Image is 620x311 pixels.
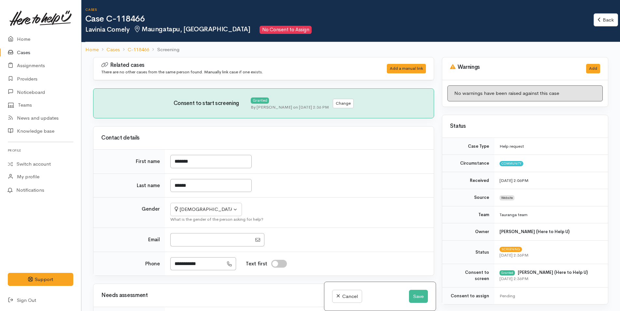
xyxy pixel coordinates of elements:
td: Consent to assign [442,287,494,304]
span: Tauranga team [500,212,528,217]
a: Home [85,46,99,53]
nav: breadcrumb [81,42,620,57]
div: No warnings have been raised against this case [447,85,603,101]
h3: Contact details [101,135,426,141]
h2: Lavinia Comely [85,26,594,34]
div: Granted [500,270,515,275]
td: Case Type [442,138,494,155]
h6: Profile [8,146,73,155]
label: Email [148,236,160,244]
td: Team [442,206,494,223]
h3: Consent to start screening [174,100,251,107]
button: Support [8,273,73,286]
span: Screening [500,247,522,252]
h3: Warnings [450,64,578,70]
span: Community [500,161,523,166]
label: First name [136,158,160,165]
td: Consent to screen [442,264,494,287]
button: Save [409,290,428,303]
h3: Needs assessment [101,292,426,299]
div: [DEMOGRAPHIC_DATA] [175,206,232,213]
a: C-118466 [128,46,149,53]
button: Add [586,64,600,73]
h1: Case C-118466 [85,14,594,24]
label: Phone [145,260,160,268]
b: [PERSON_NAME] (Here to Help U) [500,229,570,234]
span: Maungatapu, [GEOGRAPHIC_DATA] [133,25,250,33]
li: Screening [149,46,179,53]
div: [DATE] 2:36PM [500,275,600,282]
div: By [PERSON_NAME] on [DATE] 2:36 PM [251,104,329,111]
small: There are no other cases from the same person found. Manually link case if one exists. [101,69,263,75]
h3: Related cases [101,62,371,68]
div: Granted [251,97,269,104]
a: Cancel [332,290,362,303]
h3: Status [450,123,600,129]
td: Help request [494,138,608,155]
td: Status [442,240,494,264]
a: Cases [106,46,120,53]
div: Pending [500,293,600,299]
div: Add a manual link [387,64,426,73]
time: [DATE] 2:06PM [500,178,528,183]
span: No Consent to Assign [260,26,312,34]
td: Received [442,172,494,189]
a: Back [594,13,618,27]
div: What is the gender of the person asking for help? [170,216,426,223]
td: Owner [442,223,494,241]
label: Gender [142,205,160,213]
div: [DATE] 2:36PM [500,252,600,259]
label: Text first [246,260,267,268]
button: Female [170,203,242,216]
span: Website [500,195,514,200]
b: [PERSON_NAME] (Here to Help U) [518,270,588,275]
label: Last name [137,182,160,189]
button: Change [333,99,354,108]
td: Circumstance [442,155,494,172]
h6: Cases [85,8,594,11]
td: Source [442,189,494,206]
